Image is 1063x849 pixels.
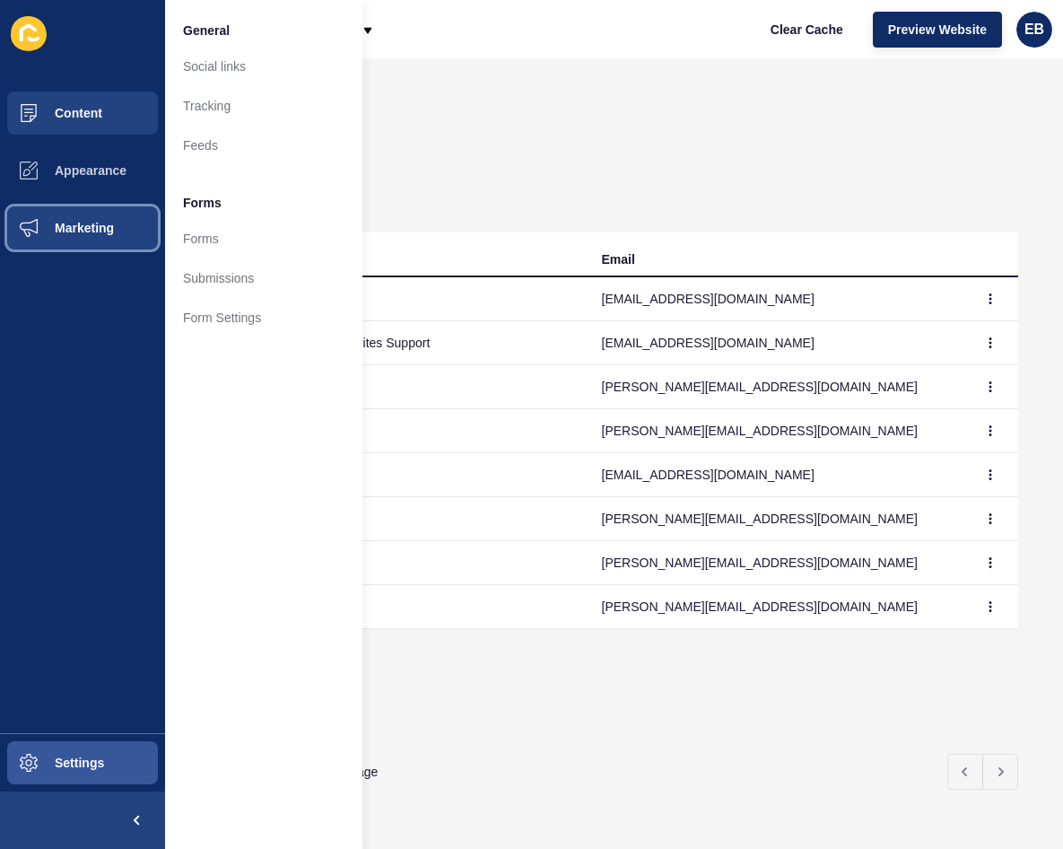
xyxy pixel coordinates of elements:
[588,541,965,585] td: [PERSON_NAME][EMAIL_ADDRESS][DOMAIN_NAME]
[165,258,362,298] a: Submissions
[888,21,987,39] span: Preview Website
[165,219,362,258] a: Forms
[210,128,1018,168] p: Create/edit users
[588,497,965,541] td: [PERSON_NAME][EMAIL_ADDRESS][DOMAIN_NAME]
[588,453,965,497] td: [EMAIL_ADDRESS][DOMAIN_NAME]
[755,12,858,48] button: Clear Cache
[165,86,362,126] a: Tracking
[1024,21,1044,39] span: EB
[210,409,588,453] td: [PERSON_NAME]
[588,365,965,409] td: [PERSON_NAME][EMAIL_ADDRESS][DOMAIN_NAME]
[210,497,588,541] td: [PERSON_NAME]
[873,12,1002,48] button: Preview Website
[588,409,965,453] td: [PERSON_NAME][EMAIL_ADDRESS][DOMAIN_NAME]
[210,585,588,629] td: [PERSON_NAME]
[588,585,965,629] td: [PERSON_NAME][EMAIL_ADDRESS][DOMAIN_NAME]
[210,453,588,497] td: [PERSON_NAME]
[183,22,230,39] span: General
[183,194,222,212] span: Forms
[771,21,843,39] span: Clear Cache
[210,541,588,585] td: [PERSON_NAME]
[165,47,362,86] a: Social links
[588,277,965,321] td: [EMAIL_ADDRESS][DOMAIN_NAME]
[210,277,588,321] td: [PERSON_NAME] Sites
[602,250,635,268] div: Email
[588,321,965,365] td: [EMAIL_ADDRESS][DOMAIN_NAME]
[210,321,588,365] td: [PERSON_NAME] Websites Support
[165,298,362,337] a: Form Settings
[165,126,362,165] a: Feeds
[210,365,588,409] td: [PERSON_NAME]
[210,103,1018,128] h1: Users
